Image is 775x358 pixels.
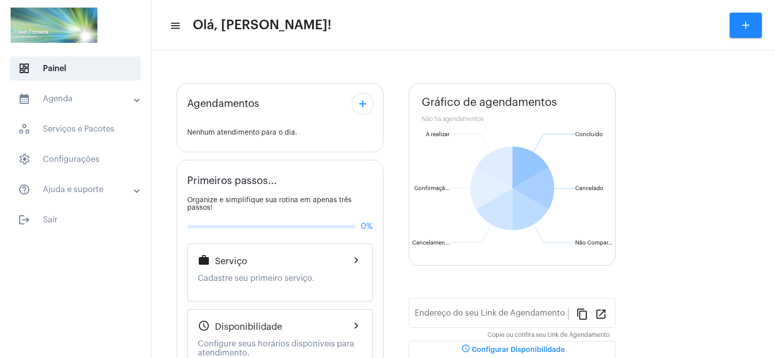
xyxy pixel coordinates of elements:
span: Primeiros passos... [187,175,277,187]
div: Nenhum atendimento para o dia. [187,129,373,137]
mat-icon: add [740,19,752,31]
mat-icon: schedule [198,320,210,332]
mat-panel-title: Ajuda e suporte [18,184,135,196]
span: sidenav icon [18,123,30,135]
p: Configure seus horários disponiveis para atendimento. [198,339,362,357]
span: Serviço [215,256,247,266]
mat-icon: schedule [460,344,472,356]
mat-icon: chevron_right [350,320,362,332]
mat-icon: work [198,254,210,266]
text: A realizar [426,132,450,137]
mat-icon: open_in_new [595,308,607,320]
mat-icon: sidenav icon [170,20,180,32]
mat-icon: sidenav icon [18,93,30,105]
text: Cancelamen... [412,240,450,246]
span: Disponibilidade [215,322,282,332]
span: 0% [361,222,373,231]
mat-hint: Copie ou confira seu Link de Agendamento [487,332,610,339]
span: Agendamentos [187,98,259,109]
mat-icon: sidenav icon [18,184,30,196]
span: Sair [10,208,141,232]
span: Organize e simplifique sua rotina em apenas três passos! [187,197,352,211]
mat-icon: sidenav icon [18,214,30,226]
mat-icon: chevron_right [350,254,362,266]
span: Gráfico de agendamentos [422,96,557,108]
text: Não Compar... [575,240,613,246]
text: Cancelado [575,186,603,191]
span: sidenav icon [18,153,30,165]
span: sidenav icon [18,63,30,75]
text: Confirmaçã... [414,186,450,192]
span: Configurar Disponibilidade [460,346,565,353]
mat-icon: add [357,98,369,110]
span: Olá, [PERSON_NAME]! [193,17,331,33]
span: Serviços e Pacotes [10,117,141,141]
input: Link [415,311,568,320]
text: Concluído [575,132,603,137]
mat-panel-title: Agenda [18,93,135,105]
mat-expansion-panel-header: sidenav iconAgenda [6,87,151,111]
span: Configurações [10,147,141,171]
mat-icon: content_copy [576,308,588,320]
span: Painel [10,56,141,81]
img: ad486f29-800c-4119-1513-e8219dc03dae.png [8,5,100,45]
p: Cadastre seu primeiro serviço. [198,274,362,283]
mat-expansion-panel-header: sidenav iconAjuda e suporte [6,177,151,202]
